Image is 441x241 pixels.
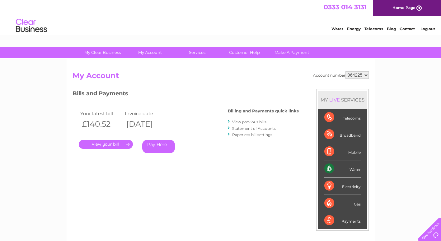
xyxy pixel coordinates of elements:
a: Paperless bill settings [232,132,272,137]
th: £140.52 [79,118,124,130]
img: logo.png [16,16,47,35]
div: Account number [313,71,369,79]
a: . [79,140,133,149]
div: Payments [324,212,361,229]
a: Telecoms [364,26,383,31]
h4: Billing and Payments quick links [228,109,299,113]
div: Mobile [324,143,361,160]
div: Water [324,160,361,177]
a: Log out [420,26,435,31]
div: Electricity [324,177,361,195]
h3: Bills and Payments [73,89,299,100]
div: Gas [324,195,361,212]
div: Clear Business is a trading name of Verastar Limited (registered in [GEOGRAPHIC_DATA] No. 3667643... [74,3,368,30]
a: My Account [124,47,176,58]
a: Blog [387,26,396,31]
td: Your latest bill [79,109,124,118]
h2: My Account [73,71,369,83]
a: Pay Here [142,140,175,153]
th: [DATE] [123,118,168,130]
div: Telecoms [324,109,361,126]
a: Services [171,47,223,58]
a: My Clear Business [77,47,128,58]
a: View previous bills [232,120,266,124]
a: Contact [400,26,415,31]
a: Statement of Accounts [232,126,276,131]
a: Water [331,26,343,31]
a: 0333 014 3131 [324,3,367,11]
a: Energy [347,26,361,31]
div: Broadband [324,126,361,143]
div: MY SERVICES [318,91,367,109]
a: Make A Payment [266,47,317,58]
div: LIVE [328,97,341,103]
td: Invoice date [123,109,168,118]
a: Customer Help [219,47,270,58]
